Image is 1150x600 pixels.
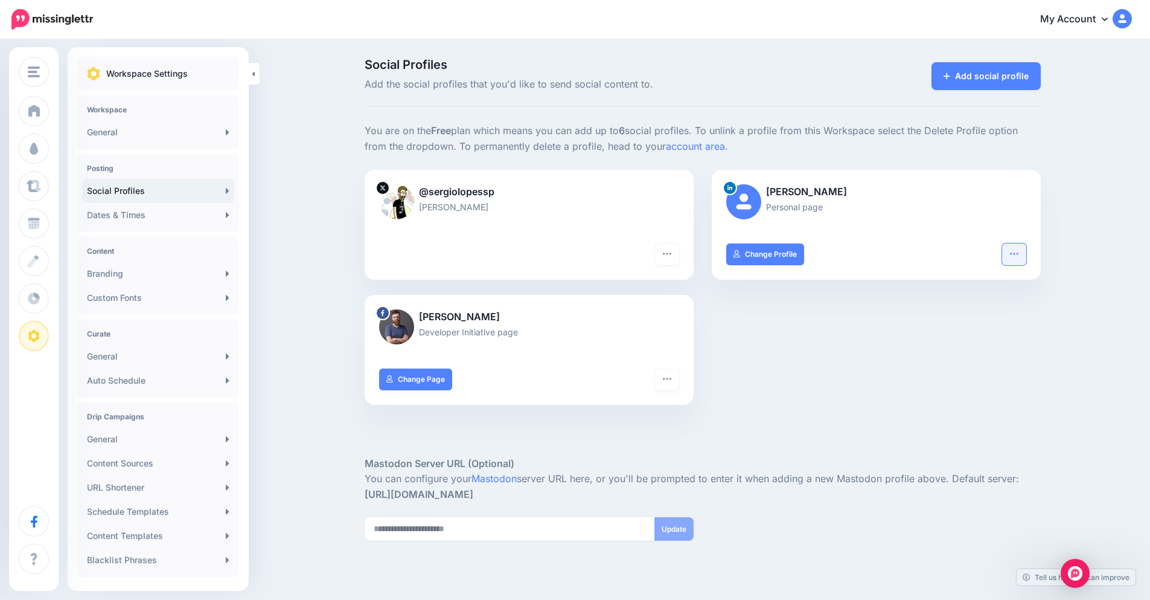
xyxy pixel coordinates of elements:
p: You can configure your server URL here, or you'll be prompted to enter it when adding a new Masto... [365,471,1041,503]
p: Developer Initiative page [379,325,679,339]
a: Add social profile [931,62,1041,90]
h4: Curate [87,329,229,338]
h4: Content [87,247,229,256]
a: Tell us how we can improve [1017,569,1136,585]
p: [PERSON_NAME] [726,184,1026,200]
a: General [82,427,234,451]
a: Blacklist Phrases [82,548,234,572]
h4: Workspace [87,105,229,114]
h4: Posting [87,164,229,173]
a: Change Profile [726,244,804,265]
a: General [82,120,234,144]
a: Change Page [379,369,452,390]
img: 404938064_7577128425634114_8114752557348925942_n-bsa142071.jpg [379,309,414,344]
a: Mastodon [471,473,517,485]
p: Personal page [726,200,1026,214]
a: Dates & Times [82,203,234,227]
img: menu.png [28,66,40,77]
a: account area [666,140,725,152]
h4: Drip Campaigns [87,412,229,421]
div: Open Intercom Messenger [1061,559,1090,588]
p: [PERSON_NAME] [379,309,679,325]
h5: Mastodon Server URL (Optional) [365,456,1041,471]
p: You are on the plan which means you can add up to social profiles. To unlink a profile from this ... [365,123,1041,155]
strong: [URL][DOMAIN_NAME] [365,488,473,500]
button: Update [654,517,694,541]
p: Workspace Settings [106,66,188,81]
span: Social Profiles [365,59,810,71]
b: Free [431,124,451,137]
img: Missinglettr [11,9,93,30]
a: Content Templates [82,524,234,548]
a: Auto Schedule [82,369,234,393]
a: Schedule Templates [82,500,234,524]
b: 6 [619,124,625,137]
a: Branding [82,262,234,286]
a: URL Shortener [82,476,234,500]
a: Social Profiles [82,179,234,203]
img: QppGEvPG-82148.jpg [379,184,414,219]
span: Add the social profiles that you'd like to send social content to. [365,77,810,92]
img: user_default_image.png [726,184,761,219]
a: Custom Fonts [82,286,234,310]
p: [PERSON_NAME] [379,200,679,214]
p: @sergiolopessp [379,184,679,200]
a: My Account [1028,5,1132,34]
img: settings.png [87,67,100,80]
a: Content Sources [82,451,234,476]
a: General [82,344,234,369]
